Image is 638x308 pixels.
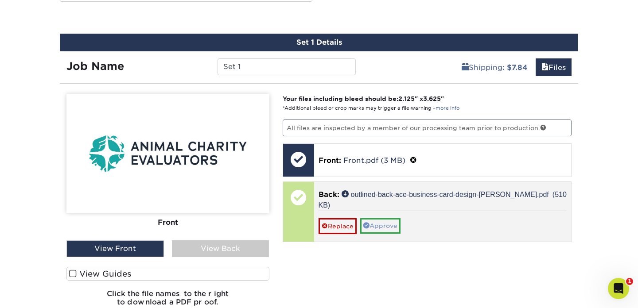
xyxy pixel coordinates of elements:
[319,218,357,234] a: Replace
[319,156,341,165] span: Front:
[541,63,549,72] span: files
[319,190,339,199] span: Back:
[502,63,528,72] b: : $7.84
[536,58,572,76] a: Files
[423,95,441,102] span: 3.625
[218,58,355,75] input: Enter a job name
[66,213,269,232] div: Front
[456,58,533,76] a: Shipping: $7.84
[283,119,572,136] p: All files are inspected by a member of our processing team prior to production.
[60,34,578,51] div: Set 1 Details
[319,190,567,208] a: outlined-back-ace-business-card-design-[PERSON_NAME].pdf (510 KB)
[398,95,415,102] span: 2.125
[172,240,269,257] div: View Back
[462,63,469,72] span: shipping
[436,105,459,111] a: more info
[66,267,269,281] label: View Guides
[66,240,164,257] div: View Front
[343,156,405,165] a: Front.pdf (3 MB)
[608,278,629,299] iframe: Intercom live chat
[283,105,459,111] small: *Additional bleed or crop marks may trigger a file warning –
[626,278,633,285] span: 1
[360,218,401,233] a: Approve
[66,60,124,73] strong: Job Name
[283,95,444,102] strong: Your files including bleed should be: " x "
